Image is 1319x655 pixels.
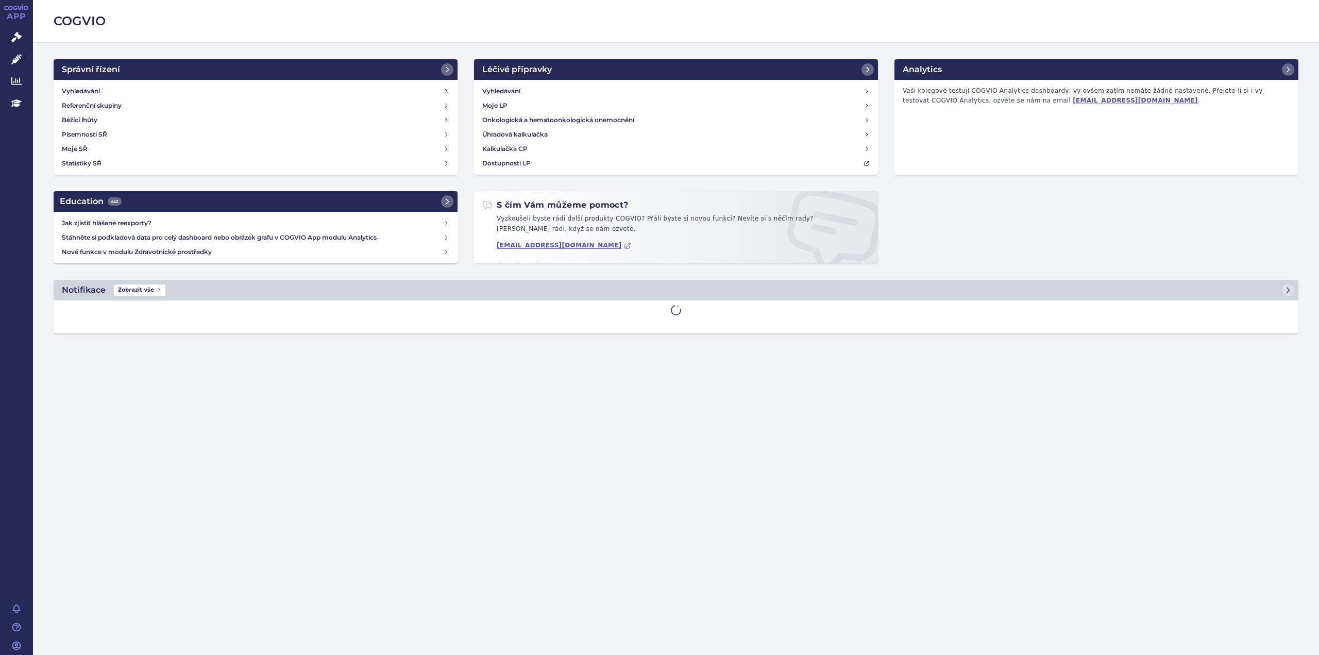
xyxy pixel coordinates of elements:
[482,100,508,111] h4: Moje LP
[482,214,870,238] p: Vyzkoušeli byste rádi další produkty COGVIO? Přáli byste si novou funkci? Nevíte si s něčím rady?...
[62,63,120,76] h2: Správní řízení
[54,280,1298,300] a: NotifikaceZobrazit vše
[478,127,874,142] a: Úhradová kalkulačka
[474,59,878,80] a: Léčivé přípravky
[62,158,102,169] h4: Statistiky SŘ
[497,242,631,249] a: [EMAIL_ADDRESS][DOMAIN_NAME]
[478,98,874,113] a: Moje LP
[62,86,100,96] h4: Vyhledávání
[482,115,634,125] h4: Onkologická a hematoonkologická onemocnění
[58,84,453,98] a: Vyhledávání
[482,63,552,76] h2: Léčivé přípravky
[478,156,874,171] a: Dostupnosti LP
[62,144,88,154] h4: Moje SŘ
[482,199,629,211] h2: S čím Vám můžeme pomoct?
[62,129,107,140] h4: Písemnosti SŘ
[482,86,520,96] h4: Vyhledávání
[58,142,453,156] a: Moje SŘ
[478,142,874,156] a: Kalkulačka CP
[62,232,443,243] h4: Stáhněte si podkladová data pro celý dashboard nebo obrázek grafu v COGVIO App modulu Analytics
[114,284,165,296] span: Zobrazit vše
[58,230,453,245] a: Stáhněte si podkladová data pro celý dashboard nebo obrázek grafu v COGVIO App modulu Analytics
[62,115,97,125] h4: Běžící lhůty
[54,59,458,80] a: Správní řízení
[903,63,942,76] h2: Analytics
[482,144,528,154] h4: Kalkulačka CP
[60,195,122,208] h2: Education
[62,247,443,257] h4: Nové funkce v modulu Zdravotnické prostředky
[478,113,874,127] a: Onkologická a hematoonkologická onemocnění
[482,158,531,169] h4: Dostupnosti LP
[58,156,453,171] a: Statistiky SŘ
[894,59,1298,80] a: Analytics
[58,216,453,230] a: Jak zjistit hlášené reexporty?
[62,218,443,228] h4: Jak zjistit hlášené reexporty?
[62,284,106,296] h2: Notifikace
[108,197,122,206] span: 442
[58,113,453,127] a: Běžící lhůty
[58,127,453,142] a: Písemnosti SŘ
[482,129,548,140] h4: Úhradová kalkulačka
[54,191,458,212] a: Education442
[478,84,874,98] a: Vyhledávání
[58,245,453,259] a: Nové funkce v modulu Zdravotnické prostředky
[54,12,1298,30] h2: COGVIO
[58,98,453,113] a: Referenční skupiny
[899,84,1294,108] p: Vaši kolegové testují COGVIO Analytics dashboardy, vy ovšem zatím nemáte žádné nastavené. Přejete...
[1073,97,1198,104] a: [EMAIL_ADDRESS][DOMAIN_NAME]
[62,100,122,111] h4: Referenční skupiny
